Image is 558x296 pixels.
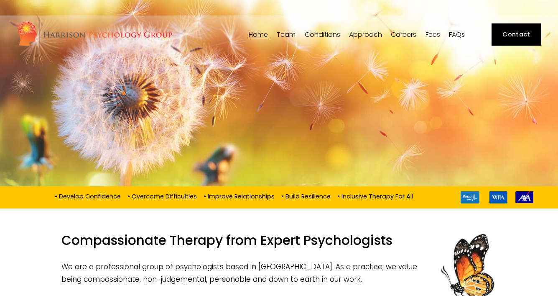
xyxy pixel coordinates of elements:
[61,260,497,286] p: We are a professional group of psychologists based in [GEOGRAPHIC_DATA]. As a practice, we value ...
[449,31,465,39] a: FAQs
[17,21,173,48] img: Harrison Psychology Group
[277,31,296,38] span: Team
[305,31,340,39] a: folder dropdown
[25,191,446,201] p: • Develop Confidence • Overcome Difficulties • Improve Relationships • Build Resilience • Inclusi...
[305,31,340,38] span: Conditions
[349,31,382,39] a: folder dropdown
[277,31,296,39] a: folder dropdown
[426,31,440,39] a: Fees
[492,23,541,46] a: Contact
[349,31,382,38] span: Approach
[249,31,268,39] a: Home
[391,31,416,39] a: Careers
[61,232,497,253] h1: Compassionate Therapy from Expert Psychologists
